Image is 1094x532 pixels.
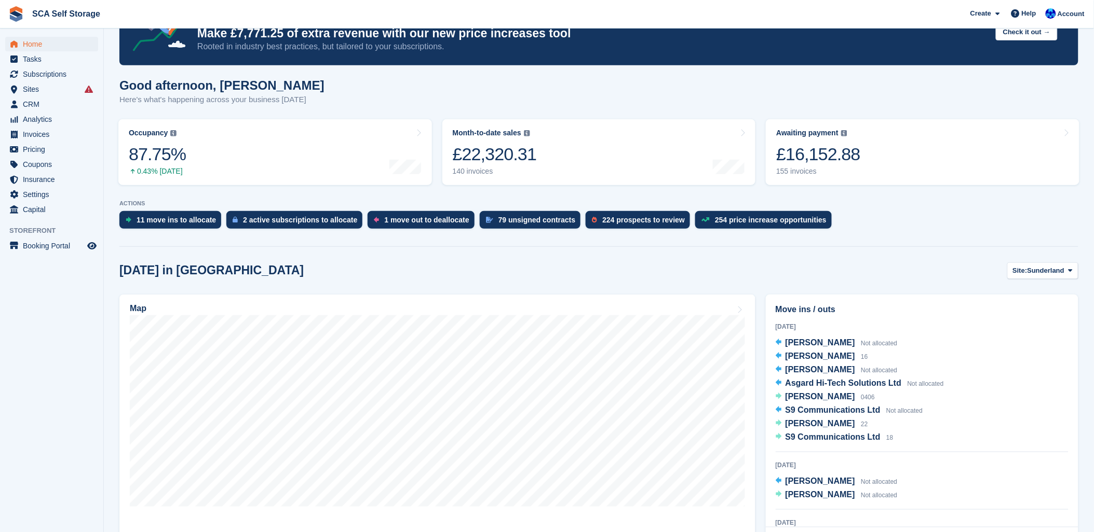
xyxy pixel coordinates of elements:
[776,322,1069,331] div: [DATE]
[695,211,837,234] a: 254 price increase opportunities
[786,392,855,401] span: [PERSON_NAME]
[776,129,839,137] div: Awaiting payment
[586,211,695,234] a: 224 prospects to review
[126,217,131,223] img: move_ins_to_allocate_icon-fdf77a2bb77ea45bf5b3d319d69a93e2d87916cf1d5bf7949dd705db3b84f3ca.svg
[776,144,860,165] div: £16,152.88
[5,142,98,157] a: menu
[996,24,1058,41] button: Check it out →
[486,217,493,223] img: contract_signature_icon-13c848040528278c33f63329250d36e43548de30e8caae1d1a13099fd9432cc5.svg
[384,216,469,224] div: 1 move out to deallocate
[786,405,881,414] span: S9 Communications Ltd
[776,460,1069,470] div: [DATE]
[1022,8,1036,19] span: Help
[130,304,146,313] h2: Map
[23,127,85,142] span: Invoices
[23,142,85,157] span: Pricing
[442,119,756,185] a: Month-to-date sales £22,320.31 140 invoices
[5,127,98,142] a: menu
[368,211,479,234] a: 1 move out to deallocate
[5,97,98,111] a: menu
[776,488,898,502] a: [PERSON_NAME] Not allocated
[170,130,177,136] img: icon-info-grey-7440780725fd019a000dd9b08b2336e03edf1995a4989e88bcd33f0948082b44.svg
[129,144,186,165] div: 87.75%
[137,216,216,224] div: 11 move ins to allocate
[119,263,304,277] h2: [DATE] in [GEOGRAPHIC_DATA]
[86,240,98,252] a: Preview store
[776,475,898,488] a: [PERSON_NAME] Not allocated
[5,187,98,202] a: menu
[776,167,860,176] div: 155 invoices
[786,490,855,499] span: [PERSON_NAME]
[1058,9,1085,19] span: Account
[776,337,898,350] a: [PERSON_NAME] Not allocated
[197,41,988,52] p: Rooted in industry best practices, but tailored to your subscriptions.
[786,338,855,347] span: [PERSON_NAME]
[861,421,868,428] span: 22
[8,6,24,22] img: stora-icon-8386f47178a22dfd0bd8f6a31ec36ba5ce8667c1dd55bd0f319d3a0aa187defe.svg
[786,365,855,374] span: [PERSON_NAME]
[1007,262,1078,279] button: Site: Sunderland
[5,82,98,96] a: menu
[119,211,226,234] a: 11 move ins to allocate
[786,379,902,387] span: Asgard Hi-Tech Solutions Ltd
[5,202,98,217] a: menu
[786,419,855,428] span: [PERSON_NAME]
[23,157,85,172] span: Coupons
[776,350,868,363] a: [PERSON_NAME] 16
[766,119,1079,185] a: Awaiting payment £16,152.88 155 invoices
[23,172,85,187] span: Insurance
[786,352,855,360] span: [PERSON_NAME]
[5,112,98,127] a: menu
[28,5,104,22] a: SCA Self Storage
[861,478,897,485] span: Not allocated
[480,211,586,234] a: 79 unsigned contracts
[119,200,1078,207] p: ACTIONS
[861,492,897,499] span: Not allocated
[776,363,898,377] a: [PERSON_NAME] Not allocated
[5,37,98,51] a: menu
[233,216,238,223] img: active_subscription_to_allocate_icon-d502201f5373d7db506a760aba3b589e785aa758c864c3986d89f69b8ff3...
[970,8,991,19] span: Create
[886,434,893,441] span: 18
[1028,265,1065,276] span: Sunderland
[841,130,847,136] img: icon-info-grey-7440780725fd019a000dd9b08b2336e03edf1995a4989e88bcd33f0948082b44.svg
[23,187,85,202] span: Settings
[776,377,944,390] a: Asgard Hi-Tech Solutions Ltd Not allocated
[129,167,186,176] div: 0.43% [DATE]
[119,78,325,92] h1: Good afternoon, [PERSON_NAME]
[776,404,923,417] a: S9 Communications Ltd Not allocated
[5,157,98,172] a: menu
[701,217,710,222] img: price_increase_opportunities-93ffe204e8149a01c8c9dc8f82e8f89637d9d84a8eef4429ea346261dce0b2c0.svg
[861,367,897,374] span: Not allocated
[1046,8,1056,19] img: Kelly Neesham
[861,353,868,360] span: 16
[23,52,85,66] span: Tasks
[197,26,988,41] p: Make £7,771.25 of extra revenue with our new price increases tool
[776,518,1069,527] div: [DATE]
[5,172,98,187] a: menu
[786,432,881,441] span: S9 Communications Ltd
[1013,265,1028,276] span: Site:
[374,217,379,223] img: move_outs_to_deallocate_icon-f764333ba52eb49d3ac5e1228854f67142a1ed5810a6f6cc68b1a99e826820c5.svg
[226,211,368,234] a: 2 active subscriptions to allocate
[715,216,827,224] div: 254 price increase opportunities
[23,239,85,253] span: Booking Portal
[786,477,855,485] span: [PERSON_NAME]
[5,67,98,81] a: menu
[861,340,897,347] span: Not allocated
[85,85,93,93] i: Smart entry sync failures have occurred
[776,303,1069,316] h2: Move ins / outs
[119,94,325,106] p: Here's what's happening across your business [DATE]
[602,216,685,224] div: 224 prospects to review
[592,217,597,223] img: prospect-51fa495bee0391a8d652442698ab0144808aea92771e9ea1ae160a38d050c398.svg
[9,226,103,236] span: Storefront
[776,417,868,431] a: [PERSON_NAME] 22
[23,82,85,96] span: Sites
[5,52,98,66] a: menu
[524,130,530,136] img: icon-info-grey-7440780725fd019a000dd9b08b2336e03edf1995a4989e88bcd33f0948082b44.svg
[129,129,168,137] div: Occupancy
[776,431,894,444] a: S9 Communications Ltd 18
[498,216,576,224] div: 79 unsigned contracts
[118,119,432,185] a: Occupancy 87.75% 0.43% [DATE]
[243,216,357,224] div: 2 active subscriptions to allocate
